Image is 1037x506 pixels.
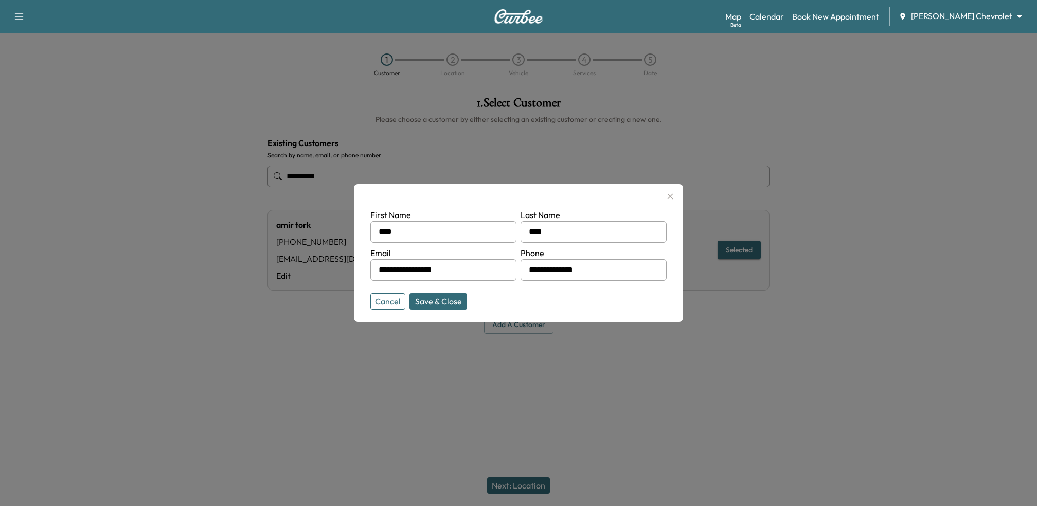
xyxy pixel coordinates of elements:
[792,10,879,23] a: Book New Appointment
[521,210,560,220] label: Last Name
[370,210,411,220] label: First Name
[494,9,543,24] img: Curbee Logo
[749,10,784,23] a: Calendar
[911,10,1012,22] span: [PERSON_NAME] Chevrolet
[370,293,405,310] button: Cancel
[370,248,391,258] label: Email
[725,10,741,23] a: MapBeta
[730,21,741,29] div: Beta
[409,293,467,310] button: Save & Close
[521,248,544,258] label: Phone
